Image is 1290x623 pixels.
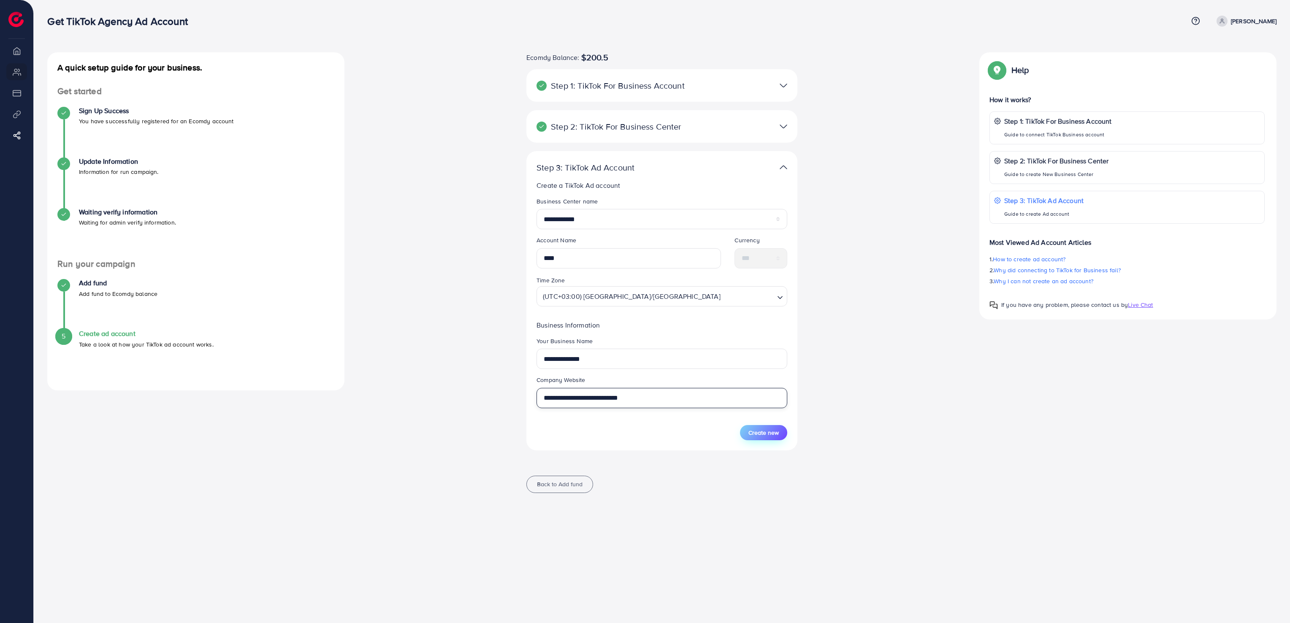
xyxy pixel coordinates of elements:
span: Create new [748,428,779,437]
div: Search for option [537,286,787,306]
li: Add fund [47,279,344,330]
p: 2. [989,265,1265,275]
p: Take a look at how your TikTok ad account works. [79,339,214,349]
span: How to create ad account? [993,255,1065,263]
h4: Update Information [79,157,159,165]
p: Guide to create Ad account [1004,209,1084,219]
span: 5 [62,331,65,341]
p: Most Viewed Ad Account Articles [989,230,1265,247]
span: Back to Add fund [537,480,583,488]
p: Step 3: TikTok Ad Account [1004,195,1084,206]
p: Create a TikTok Ad account [537,180,787,190]
h4: Sign Up Success [79,107,234,115]
h3: Get TikTok Agency Ad Account [47,15,194,27]
legend: Your Business Name [537,337,787,349]
p: 3. [989,276,1265,286]
img: TikTok partner [780,120,787,133]
p: Add fund to Ecomdy balance [79,289,157,299]
p: Step 3: TikTok Ad Account [537,163,699,173]
img: TikTok partner [780,79,787,92]
legend: Account Name [537,236,721,248]
p: Information for run campaign. [79,167,159,177]
h4: Create ad account [79,330,214,338]
img: Popup guide [989,301,998,309]
p: Step 2: TikTok For Business Center [1004,156,1108,166]
span: Why I can not create an ad account? [994,277,1093,285]
legend: Business Center name [537,197,787,209]
span: (UTC+03:00) [GEOGRAPHIC_DATA]/[GEOGRAPHIC_DATA] [541,289,722,304]
li: Sign Up Success [47,107,344,157]
h4: Get started [47,86,344,97]
p: How it works? [989,95,1265,105]
p: 1. [989,254,1265,264]
li: Update Information [47,157,344,208]
legend: Company Website [537,376,787,387]
p: Guide to create New Business Center [1004,169,1108,179]
span: Live Chat [1128,301,1153,309]
legend: Currency [734,236,787,248]
span: If you have any problem, please contact us by [1001,301,1128,309]
p: Help [1011,65,1029,75]
img: logo [8,12,24,27]
p: Guide to connect TikTok Business account [1004,130,1112,140]
h4: Waiting verify information [79,208,176,216]
img: TikTok partner [780,161,787,173]
li: Create ad account [47,330,344,380]
span: Ecomdy Balance: [526,52,579,62]
img: Popup guide [989,62,1005,78]
a: [PERSON_NAME] [1213,16,1276,27]
p: Step 1: TikTok For Business Account [1004,116,1112,126]
input: Search for option [723,289,774,304]
h4: Run your campaign [47,259,344,269]
li: Waiting verify information [47,208,344,259]
iframe: Chat [1254,585,1284,617]
button: Back to Add fund [526,476,593,493]
h4: A quick setup guide for your business. [47,62,344,73]
span: Why did connecting to TikTok for Business fail? [994,266,1121,274]
p: Business Information [537,320,787,330]
p: You have successfully registered for an Ecomdy account [79,116,234,126]
h4: Add fund [79,279,157,287]
button: Create new [740,425,787,440]
p: Waiting for admin verify information. [79,217,176,228]
p: Step 2: TikTok For Business Center [537,122,699,132]
label: Time Zone [537,276,565,284]
p: Step 1: TikTok For Business Account [537,81,699,91]
p: [PERSON_NAME] [1231,16,1276,26]
span: $200.5 [581,52,609,62]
